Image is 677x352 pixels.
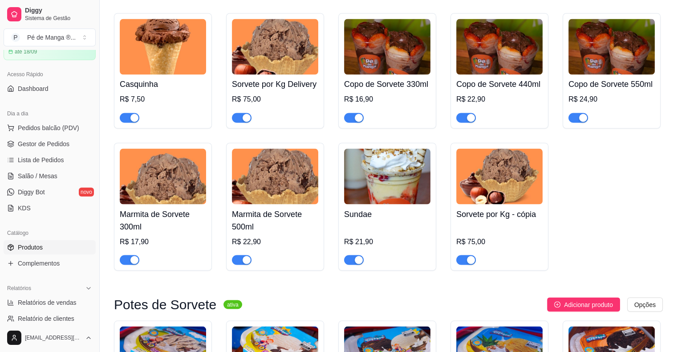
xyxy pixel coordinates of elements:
[18,123,79,132] span: Pedidos balcão (PDV)
[18,314,74,323] span: Relatório de clientes
[18,298,77,307] span: Relatórios de vendas
[114,299,216,310] h3: Potes de Sorvete
[120,19,206,74] img: product-image
[4,226,96,240] div: Catálogo
[4,256,96,270] a: Complementos
[120,94,206,105] div: R$ 7,50
[27,33,76,42] div: Pé de Manga ® ...
[18,156,64,164] span: Lista de Pedidos
[4,153,96,167] a: Lista de Pedidos
[4,29,96,46] button: Select a team
[4,295,96,310] a: Relatórios de vendas
[18,84,49,93] span: Dashboard
[456,208,543,220] h4: Sorvete por Kg - cópia
[25,7,92,15] span: Diggy
[232,94,318,105] div: R$ 75,00
[554,301,560,307] span: plus-circle
[223,300,242,309] sup: ativa
[456,94,543,105] div: R$ 22,90
[344,19,430,74] img: product-image
[120,148,206,204] img: product-image
[232,19,318,74] img: product-image
[18,172,57,180] span: Salão / Mesas
[4,240,96,254] a: Produtos
[4,169,96,183] a: Salão / Mesas
[456,236,543,247] div: R$ 75,00
[627,297,663,311] button: Opções
[564,299,613,309] span: Adicionar produto
[25,334,81,341] span: [EMAIL_ADDRESS][DOMAIN_NAME]
[11,33,20,42] span: P
[4,4,96,25] a: DiggySistema de Gestão
[4,185,96,199] a: Diggy Botnovo
[18,188,45,196] span: Diggy Bot
[344,78,430,90] h4: Copo de Sorvete 330ml
[568,19,655,74] img: product-image
[456,148,543,204] img: product-image
[232,236,318,247] div: R$ 22,90
[456,78,543,90] h4: Copo de Sorvete 440ml
[18,259,60,268] span: Complementos
[344,94,430,105] div: R$ 16,90
[25,15,92,22] span: Sistema de Gestão
[120,236,206,247] div: R$ 17,90
[4,311,96,326] a: Relatório de clientes
[344,148,430,204] img: product-image
[4,106,96,121] div: Dia a dia
[15,48,37,55] article: até 18/09
[4,137,96,151] a: Gestor de Pedidos
[456,19,543,74] img: product-image
[4,121,96,135] button: Pedidos balcão (PDV)
[18,204,31,213] span: KDS
[4,327,96,348] button: [EMAIL_ADDRESS][DOMAIN_NAME]
[344,208,430,220] h4: Sundae
[568,78,655,90] h4: Copo de Sorvete 550ml
[568,94,655,105] div: R$ 24,90
[232,78,318,90] h4: Sorvete por Kg Delivery
[232,148,318,204] img: product-image
[7,285,31,292] span: Relatórios
[120,78,206,90] h4: Casquinha
[232,208,318,233] h4: Marmita de Sorvete 500ml
[18,139,69,148] span: Gestor de Pedidos
[344,236,430,247] div: R$ 21,90
[120,208,206,233] h4: Marmita de Sorvete 300ml
[4,201,96,215] a: KDS
[4,82,96,96] a: Dashboard
[634,299,656,309] span: Opções
[18,243,43,252] span: Produtos
[547,297,620,311] button: Adicionar produto
[4,67,96,82] div: Acesso Rápido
